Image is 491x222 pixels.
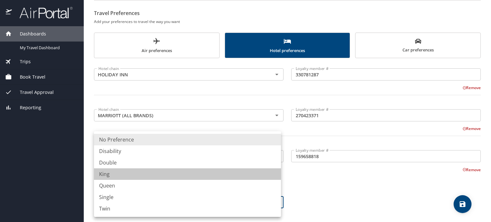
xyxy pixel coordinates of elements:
[94,168,281,180] li: King
[94,157,281,168] li: Double
[94,191,281,203] li: Single
[94,203,281,214] li: Twin
[94,180,281,191] li: Queen
[94,134,281,145] li: No Preference
[94,145,281,157] li: Disability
